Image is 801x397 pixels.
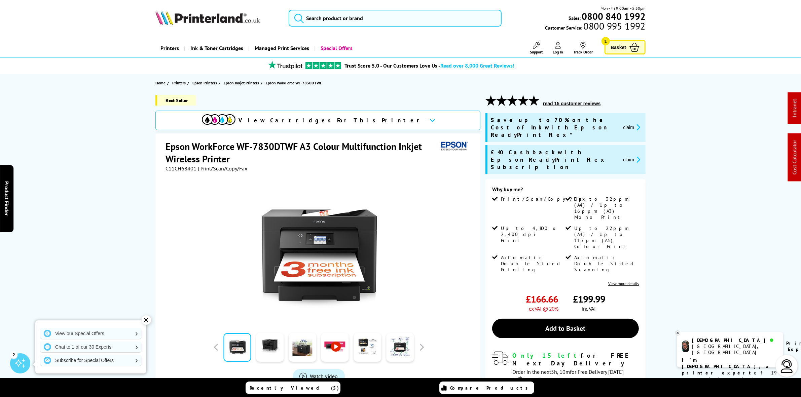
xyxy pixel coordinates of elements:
[574,196,638,220] span: Up to 32ppm (A4) / Up to 16ppm (A3) Mono Print
[501,196,587,202] span: Print/Scan/Copy/Fax
[253,185,385,317] img: Epson WorkForce WF-7830DTWF
[553,42,563,54] a: Log In
[289,10,501,27] input: Search product or brand
[172,79,187,86] a: Printers
[553,49,563,54] span: Log In
[512,352,639,367] div: for FREE Next Day Delivery
[530,49,543,54] span: Support
[581,13,646,19] a: 0800 840 1992
[582,305,596,312] span: inc VAT
[305,62,341,69] img: trustpilot rating
[611,43,626,52] span: Basket
[224,79,259,86] span: Epson Inkjet Printers
[40,328,141,339] a: View our Special Offers
[600,5,646,11] span: Mon - Fri 9:00am - 5:30pm
[574,254,638,273] span: Automatic Double Sided Scanning
[791,140,798,175] a: Cost Calculator
[529,305,558,312] span: ex VAT @ 20%
[344,62,514,69] a: Trust Score 5.0 - Our Customers Love Us -Read over 8,000 Great Reviews!
[501,225,564,243] span: Up to 4,800 x 2,400 dpi Print
[569,15,581,21] span: Sales:
[155,95,196,106] span: Best Seller
[155,10,260,25] img: Printerland Logo
[573,42,593,54] a: Track Order
[541,101,603,107] button: read 15 customer reviews
[492,186,639,196] div: Why buy me?
[608,281,639,286] a: View more details
[440,62,514,69] span: Read over 8,000 Great Reviews!
[501,254,564,273] span: Automatic Double Sided Printing
[583,23,646,29] span: 0800 995 1992
[265,61,305,69] img: trustpilot rating
[266,80,322,85] span: Epson WorkForce WF-7830DTWF
[155,40,184,57] a: Printers
[492,352,639,383] div: modal_delivery
[190,40,243,57] span: Ink & Toner Cartridges
[192,79,217,86] span: Epson Printers
[582,10,646,23] b: 0800 840 1992
[512,352,581,359] span: Only 15 left
[530,42,543,54] a: Support
[192,79,219,86] a: Epson Printers
[40,342,141,352] a: Chat to 1 of our 30 Experts
[791,99,798,117] a: Intranet
[166,140,438,165] h1: Epson WorkForce WF-7830DTWF A3 Colour Multifunction Inkjet Wireless Printer
[3,181,10,216] span: Product Finder
[492,319,639,338] a: Add to Basket
[780,359,794,373] img: user-headset-light.svg
[545,23,646,31] span: Customer Service:
[198,165,247,172] span: | Print/Scan/Copy/Fax
[166,165,196,172] span: C11CH68401
[248,40,314,57] a: Managed Print Services
[551,368,570,375] span: 5h, 10m
[605,40,646,54] a: Basket 1
[491,116,618,138] span: Save up to 70% on the Cost of Ink with Epson ReadyPrint Flex*
[293,369,345,383] a: Product_All_Videos
[526,293,558,305] span: £166.66
[246,382,340,394] a: Recently Viewed (5)
[450,385,532,391] span: Compare Products
[573,293,605,305] span: £199.99
[692,343,778,355] div: [GEOGRAPHIC_DATA], [GEOGRAPHIC_DATA]
[682,357,778,395] p: of 19 years! I can help you choose the right product
[438,140,469,153] img: Epson
[155,79,167,86] a: Home
[40,355,141,366] a: Subscribe for Special Offers
[224,79,261,86] a: Epson Inkjet Printers
[682,341,689,352] img: chris-livechat.png
[184,40,248,57] a: Ink & Toner Cartridges
[692,337,778,343] div: [DEMOGRAPHIC_DATA]
[172,79,186,86] span: Printers
[602,37,610,45] span: 1
[10,351,17,358] div: 2
[682,357,771,376] b: I'm [DEMOGRAPHIC_DATA], a printer expert
[518,375,522,381] sup: th
[239,117,424,124] span: View Cartridges For This Printer
[621,156,642,163] button: promo-description
[512,368,624,383] span: Order in the next for Free Delivery [DATE] 26 August!
[142,315,151,325] div: ✕
[314,40,358,57] a: Special Offers
[202,114,235,125] img: cmyk-icon.svg
[250,385,339,391] span: Recently Viewed (5)
[155,10,280,26] a: Printerland Logo
[621,123,642,131] button: promo-description
[439,382,534,394] a: Compare Products
[491,149,618,171] span: £40 Cashback with Epson ReadyPrint Flex Subscription
[155,79,166,86] span: Home
[574,225,638,249] span: Up to 22ppm (A4) / Up to 11ppm (A3) Colour Print
[310,373,338,380] span: Watch video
